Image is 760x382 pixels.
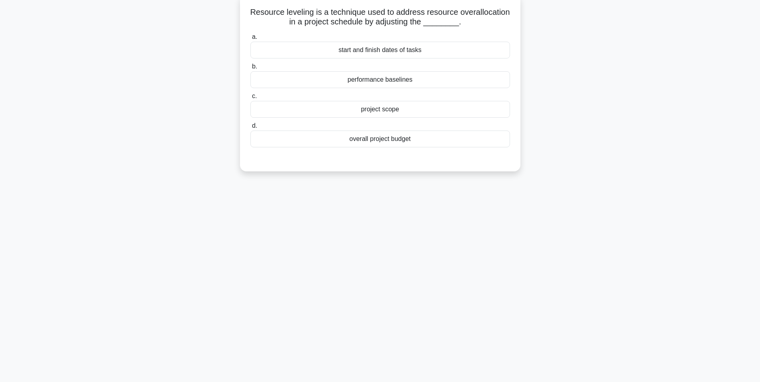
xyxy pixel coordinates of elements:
span: a. [252,33,257,40]
span: b. [252,63,257,70]
div: performance baselines [250,71,510,88]
span: c. [252,92,257,99]
span: d. [252,122,257,129]
div: start and finish dates of tasks [250,42,510,58]
div: project scope [250,101,510,118]
div: overall project budget [250,131,510,147]
h5: Resource leveling is a technique used to address resource overallocation in a project schedule by... [250,7,511,27]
